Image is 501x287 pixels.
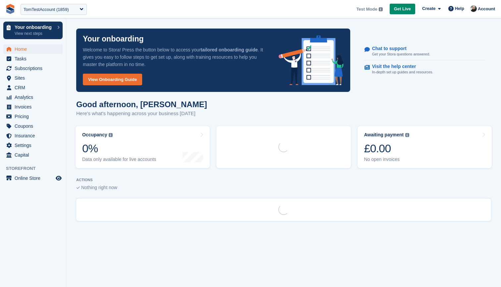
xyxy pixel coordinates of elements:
[83,74,142,85] a: View Onboarding Guide
[82,132,107,138] div: Occupancy
[15,44,54,54] span: Home
[81,185,117,190] span: Nothing right now
[372,46,425,51] p: Chat to support
[109,133,113,137] img: icon-info-grey-7440780725fd019a000dd9b08b2336e03edf1995a4989e88bcd33f0948082b44.svg
[3,22,63,39] a: Your onboarding View next steps
[200,47,258,52] strong: tailored onboarding guide
[83,46,268,68] p: Welcome to Stora! Press the button below to access your . It gives you easy to follow steps to ge...
[364,142,410,155] div: £0.00
[24,6,69,13] div: TomTestAccount (1859)
[82,142,156,155] div: 0%
[379,7,383,11] img: icon-info-grey-7440780725fd019a000dd9b08b2336e03edf1995a4989e88bcd33f0948082b44.svg
[405,133,409,137] img: icon-info-grey-7440780725fd019a000dd9b08b2336e03edf1995a4989e88bcd33f0948082b44.svg
[358,126,492,168] a: Awaiting payment £0.00 No open invoices
[15,64,54,73] span: Subscriptions
[15,54,54,63] span: Tasks
[15,31,54,36] p: View next steps
[3,150,63,160] a: menu
[15,102,54,111] span: Invoices
[15,174,54,183] span: Online Store
[83,35,144,43] p: Your onboarding
[478,6,495,12] span: Account
[15,131,54,140] span: Insurance
[5,4,15,14] img: stora-icon-8386f47178a22dfd0bd8f6a31ec36ba5ce8667c1dd55bd0f319d3a0aa187defe.svg
[15,83,54,92] span: CRM
[15,141,54,150] span: Settings
[3,73,63,83] a: menu
[3,44,63,54] a: menu
[422,5,435,12] span: Create
[76,186,80,189] img: blank_slate_check_icon-ba018cac091ee9be17c0a81a6c232d5eb81de652e7a59be601be346b1b6ddf79.svg
[390,4,415,15] a: Get Live
[76,178,491,182] p: ACTIONS
[76,100,207,109] h1: Good afternoon, [PERSON_NAME]
[3,83,63,92] a: menu
[3,102,63,111] a: menu
[372,51,430,57] p: Get your Stora questions answered.
[76,126,210,168] a: Occupancy 0% Data only available for live accounts
[3,93,63,102] a: menu
[279,36,344,85] img: onboarding-info-6c161a55d2c0e0a8cae90662b2fe09162a5109e8cc188191df67fb4f79e88e88.svg
[3,121,63,131] a: menu
[394,6,411,12] span: Get Live
[3,54,63,63] a: menu
[3,112,63,121] a: menu
[15,112,54,121] span: Pricing
[356,6,377,13] span: Test Mode
[3,174,63,183] a: menu
[15,93,54,102] span: Analytics
[455,5,464,12] span: Help
[76,110,207,117] p: Here's what's happening across your business [DATE]
[6,165,66,172] span: Storefront
[372,69,433,75] p: In-depth set up guides and resources.
[364,132,404,138] div: Awaiting payment
[470,5,477,12] img: Tom Huddleston
[364,157,410,162] div: No open invoices
[364,42,485,61] a: Chat to support Get your Stora questions answered.
[3,141,63,150] a: menu
[15,73,54,83] span: Sites
[15,25,54,30] p: Your onboarding
[15,150,54,160] span: Capital
[55,174,63,182] a: Preview store
[3,64,63,73] a: menu
[15,121,54,131] span: Coupons
[364,60,485,78] a: Visit the help center In-depth set up guides and resources.
[82,157,156,162] div: Data only available for live accounts
[372,64,428,69] p: Visit the help center
[3,131,63,140] a: menu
